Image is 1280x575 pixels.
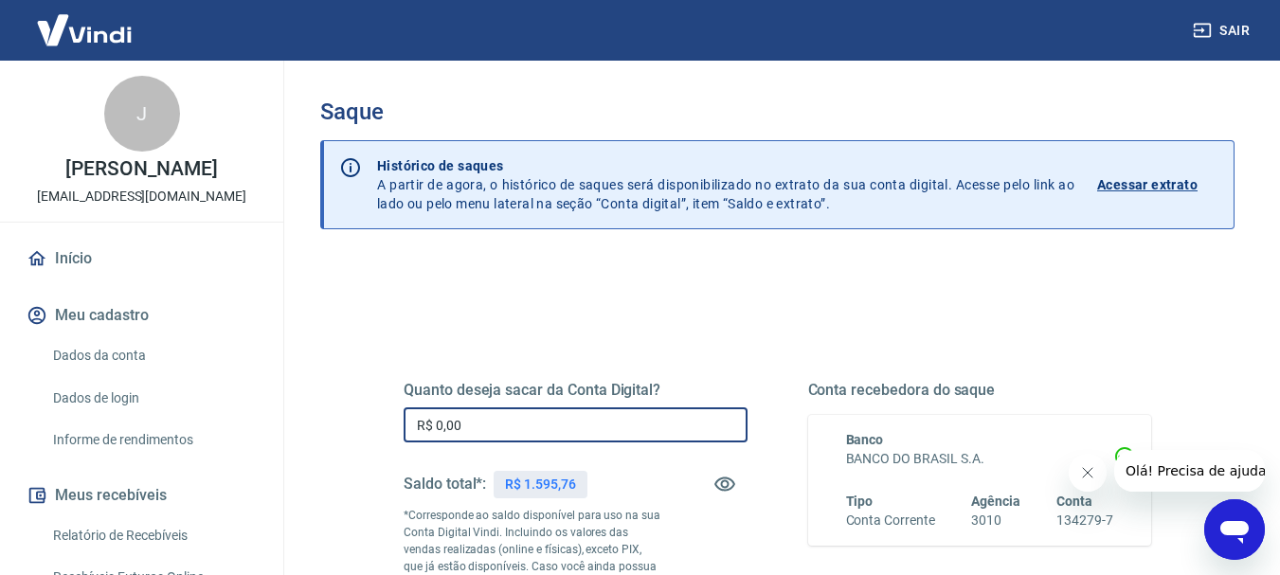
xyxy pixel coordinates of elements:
[846,432,884,447] span: Banco
[846,511,935,530] h6: Conta Corrente
[1097,175,1198,194] p: Acessar extrato
[11,13,159,28] span: Olá! Precisa de ajuda?
[23,1,146,59] img: Vindi
[23,475,261,516] button: Meus recebíveis
[104,76,180,152] div: J
[1189,13,1257,48] button: Sair
[505,475,575,494] p: R$ 1.595,76
[65,159,217,179] p: [PERSON_NAME]
[971,511,1020,530] h6: 3010
[37,187,246,207] p: [EMAIL_ADDRESS][DOMAIN_NAME]
[1114,450,1265,492] iframe: Mensagem da empresa
[45,336,261,375] a: Dados da conta
[377,156,1074,213] p: A partir de agora, o histórico de saques será disponibilizado no extrato da sua conta digital. Ac...
[846,494,874,509] span: Tipo
[404,475,486,494] h5: Saldo total*:
[1069,454,1107,492] iframe: Fechar mensagem
[45,421,261,459] a: Informe de rendimentos
[1204,499,1265,560] iframe: Botão para abrir a janela de mensagens
[846,449,1114,469] h6: BANCO DO BRASIL S.A.
[23,238,261,279] a: Início
[320,99,1235,125] h3: Saque
[45,379,261,418] a: Dados de login
[45,516,261,555] a: Relatório de Recebíveis
[23,295,261,336] button: Meu cadastro
[1056,494,1092,509] span: Conta
[404,381,748,400] h5: Quanto deseja sacar da Conta Digital?
[808,381,1152,400] h5: Conta recebedora do saque
[971,494,1020,509] span: Agência
[377,156,1074,175] p: Histórico de saques
[1097,156,1218,213] a: Acessar extrato
[1056,511,1113,530] h6: 134279-7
